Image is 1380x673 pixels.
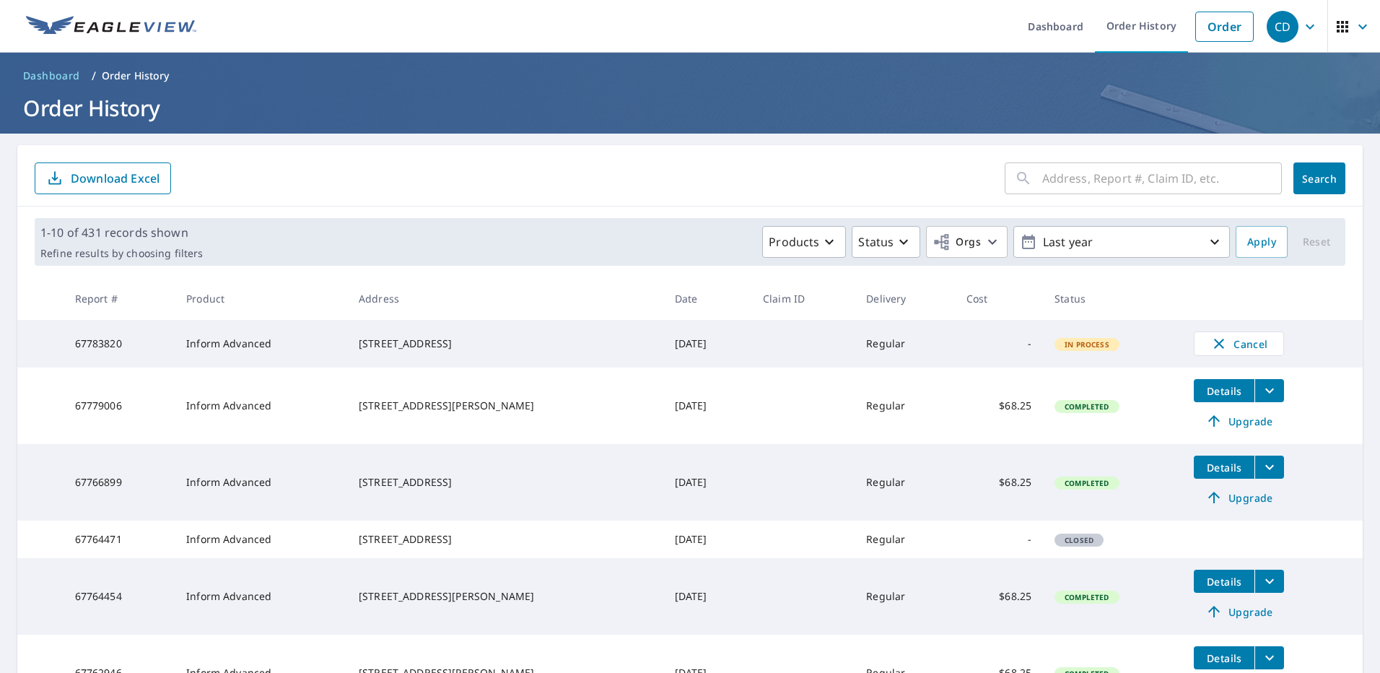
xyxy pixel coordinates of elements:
td: 67779006 [64,368,175,444]
button: detailsBtn-67779006 [1194,379,1254,402]
span: Cancel [1209,335,1269,352]
a: Upgrade [1194,486,1284,509]
span: Completed [1056,478,1117,488]
td: $68.25 [955,558,1043,635]
td: - [955,320,1043,368]
td: [DATE] [663,521,751,558]
div: [STREET_ADDRESS] [359,475,652,490]
td: 67764454 [64,558,175,635]
span: Details [1202,384,1246,398]
span: Completed [1056,592,1117,602]
a: Order [1195,12,1254,42]
div: CD [1267,11,1298,43]
button: detailsBtn-67764454 [1194,570,1254,593]
th: Product [175,277,347,320]
th: Date [663,277,751,320]
p: 1-10 of 431 records shown [40,224,203,241]
td: [DATE] [663,320,751,368]
span: Completed [1056,401,1117,412]
span: Details [1202,651,1246,665]
span: Search [1305,172,1334,186]
button: Search [1293,162,1345,194]
td: Regular [855,320,955,368]
img: EV Logo [26,16,196,38]
span: Upgrade [1202,489,1275,506]
button: Cancel [1194,331,1284,356]
button: filesDropdownBtn-67766899 [1254,456,1284,479]
td: [DATE] [663,368,751,444]
td: Regular [855,368,955,444]
td: Regular [855,558,955,635]
td: Inform Advanced [175,558,347,635]
button: filesDropdownBtn-67762946 [1254,646,1284,669]
span: Closed [1056,535,1102,545]
div: [STREET_ADDRESS][PERSON_NAME] [359,589,652,604]
div: [STREET_ADDRESS] [359,336,652,351]
button: Last year [1013,226,1230,258]
p: Status [858,233,894,251]
span: Apply [1247,233,1276,251]
td: Regular [855,444,955,521]
td: 67764471 [64,521,175,558]
button: filesDropdownBtn-67764454 [1254,570,1284,593]
span: Details [1202,575,1246,589]
p: Download Excel [71,170,160,186]
td: [DATE] [663,558,751,635]
td: $68.25 [955,444,1043,521]
button: Orgs [926,226,1008,258]
div: [STREET_ADDRESS] [359,532,652,547]
p: Products [769,233,819,251]
button: Products [762,226,846,258]
button: filesDropdownBtn-67779006 [1254,379,1284,402]
span: In Process [1056,339,1118,349]
h1: Order History [17,93,1363,123]
button: Apply [1236,226,1288,258]
td: 67783820 [64,320,175,368]
button: Download Excel [35,162,171,194]
a: Dashboard [17,64,86,87]
input: Address, Report #, Claim ID, etc. [1042,158,1282,199]
div: [STREET_ADDRESS][PERSON_NAME] [359,399,652,413]
p: Order History [102,69,170,83]
span: Upgrade [1202,412,1275,430]
li: / [92,67,96,84]
th: Report # [64,277,175,320]
button: detailsBtn-67762946 [1194,646,1254,669]
th: Delivery [855,277,955,320]
td: Inform Advanced [175,320,347,368]
span: Orgs [933,233,981,251]
td: 67766899 [64,444,175,521]
th: Address [347,277,663,320]
th: Cost [955,277,1043,320]
button: Status [852,226,920,258]
span: Details [1202,461,1246,474]
td: Regular [855,521,955,558]
p: Refine results by choosing filters [40,247,203,260]
td: [DATE] [663,444,751,521]
span: Dashboard [23,69,80,83]
td: Inform Advanced [175,521,347,558]
button: detailsBtn-67766899 [1194,456,1254,479]
td: Inform Advanced [175,444,347,521]
p: Last year [1037,230,1206,255]
td: $68.25 [955,368,1043,444]
a: Upgrade [1194,600,1284,623]
td: - [955,521,1043,558]
nav: breadcrumb [17,64,1363,87]
span: Upgrade [1202,603,1275,620]
th: Status [1043,277,1182,320]
a: Upgrade [1194,409,1284,433]
th: Claim ID [751,277,855,320]
td: Inform Advanced [175,368,347,444]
